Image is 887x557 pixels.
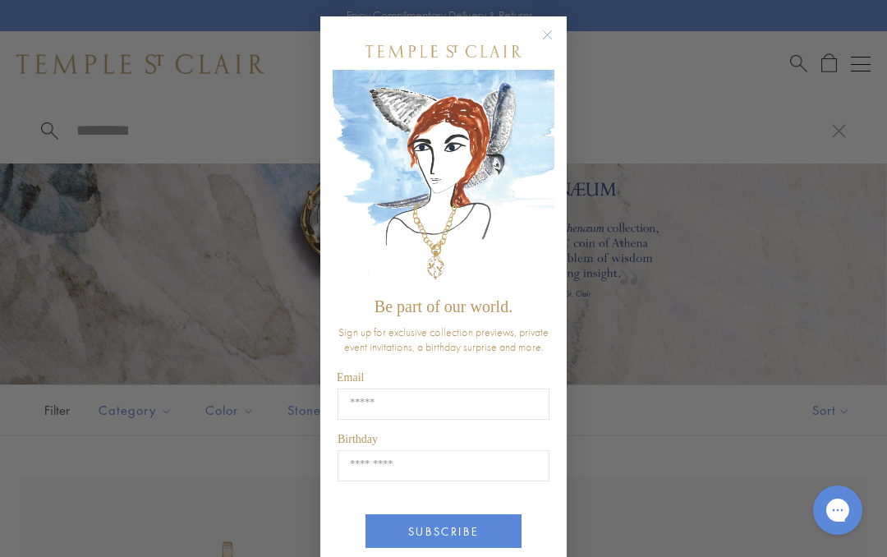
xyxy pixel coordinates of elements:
button: SUBSCRIBE [365,514,522,548]
span: Sign up for exclusive collection previews, private event invitations, a birthday surprise and more. [338,325,549,354]
span: Birthday [338,433,378,445]
img: c4a9eb12-d91a-4d4a-8ee0-386386f4f338.jpeg [333,70,554,289]
img: Temple St. Clair [365,45,522,58]
span: Email [337,371,364,384]
iframe: Gorgias live chat messenger [805,480,871,541]
span: Be part of our world. [375,297,512,315]
button: Close dialog [545,33,566,53]
input: Email [338,389,549,420]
